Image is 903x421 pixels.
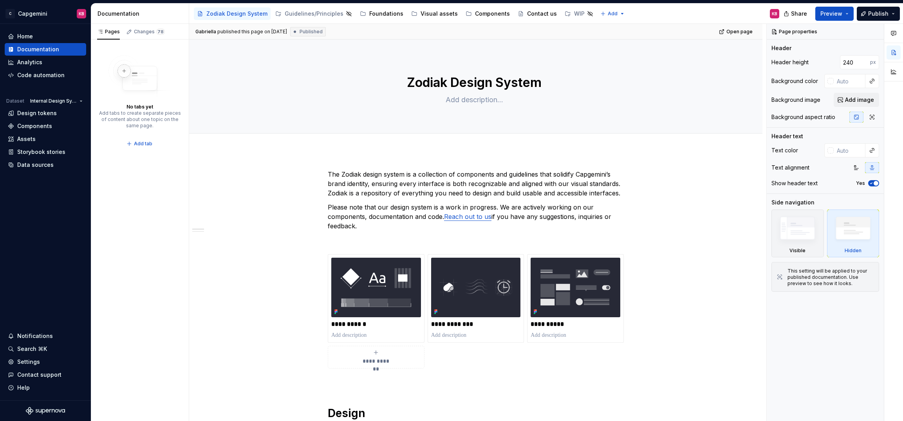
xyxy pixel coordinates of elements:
[827,210,880,257] div: Hidden
[856,180,865,186] label: Yes
[444,213,491,220] a: Reach out to us
[17,161,54,169] div: Data sources
[527,10,557,18] div: Contact us
[5,381,86,394] button: Help
[717,26,756,37] a: Open page
[195,29,216,35] span: Gabriella
[328,406,624,420] h1: Design
[868,10,889,18] span: Publish
[5,30,86,43] a: Home
[5,120,86,132] a: Components
[431,258,521,317] img: 7c361272-357d-4057-a257-8d616a27f8c5.png
[99,110,181,129] div: Add tabs to create separate pieces of content about one topic on the same page.
[17,135,36,143] div: Assets
[328,170,624,198] p: The Zodiak design system is a collection of components and guidelines that solidify Capgemini’s b...
[206,10,267,18] div: Zodiak Design System
[574,10,585,18] div: WIP
[17,33,33,40] div: Home
[134,141,152,147] span: Add tab
[771,44,791,52] div: Header
[771,164,809,172] div: Text alignment
[285,10,343,18] div: Guidelines/Principles
[462,7,513,20] a: Components
[857,7,900,21] button: Publish
[18,10,47,18] div: Capgemini
[17,122,52,130] div: Components
[834,93,879,107] button: Add image
[771,179,818,187] div: Show header text
[408,7,461,20] a: Visual assets
[17,148,65,156] div: Storybook stories
[834,143,865,157] input: Auto
[194,6,596,22] div: Page tree
[79,11,84,17] div: KB
[17,358,40,366] div: Settings
[726,29,753,35] span: Open page
[369,10,403,18] div: Foundations
[815,7,854,21] button: Preview
[598,8,627,19] button: Add
[17,71,65,79] div: Code automation
[331,258,421,317] img: 188dd11d-e50f-47d7-bc96-9cb029861eeb.png
[5,9,15,18] div: C
[97,29,120,35] div: Pages
[845,96,874,104] span: Add image
[562,7,596,20] a: WIP
[5,343,86,355] button: Search ⌘K
[771,96,820,104] div: Background image
[771,113,835,121] div: Background aspect ratio
[771,132,803,140] div: Header text
[357,7,406,20] a: Foundations
[326,73,622,92] textarea: Zodiak Design System
[845,248,861,254] div: Hidden
[789,248,805,254] div: Visible
[531,258,620,317] img: becac382-4f81-44d7-b5c4-2c7fdf9f93f6.png
[515,7,560,20] a: Contact us
[5,133,86,145] a: Assets
[134,29,165,35] div: Changes
[126,104,153,110] div: No tabs yet
[771,146,798,154] div: Text color
[5,356,86,368] a: Settings
[475,10,510,18] div: Components
[834,74,865,88] input: Auto
[771,77,818,85] div: Background color
[17,345,47,353] div: Search ⌘K
[5,43,86,56] a: Documentation
[5,330,86,342] button: Notifications
[820,10,842,18] span: Preview
[771,58,809,66] div: Header height
[5,369,86,381] button: Contact support
[6,98,24,104] div: Dataset
[5,146,86,158] a: Storybook stories
[30,98,76,104] span: Internal Design System
[5,56,86,69] a: Analytics
[17,371,61,379] div: Contact support
[26,407,65,415] svg: Supernova Logo
[17,109,57,117] div: Design tokens
[217,29,287,35] div: published this page on [DATE]
[771,199,815,206] div: Side navigation
[772,11,777,17] div: KB
[780,7,812,21] button: Share
[17,384,30,392] div: Help
[17,332,53,340] div: Notifications
[98,10,186,18] div: Documentation
[328,202,624,231] p: Please note that our design system is a work in progress. We are actively working on our componen...
[791,10,807,18] span: Share
[5,69,86,81] a: Code automation
[27,96,86,107] button: Internal Design System
[840,55,870,69] input: Auto
[194,7,271,20] a: Zodiak Design System
[17,58,42,66] div: Analytics
[771,210,824,257] div: Visible
[5,107,86,119] a: Design tokens
[5,159,86,171] a: Data sources
[272,7,355,20] a: Guidelines/Principles
[124,138,156,149] button: Add tab
[156,29,165,35] span: 78
[870,59,876,65] p: px
[17,45,59,53] div: Documentation
[787,268,874,287] div: This setting will be applied to your published documentation. Use preview to see how it looks.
